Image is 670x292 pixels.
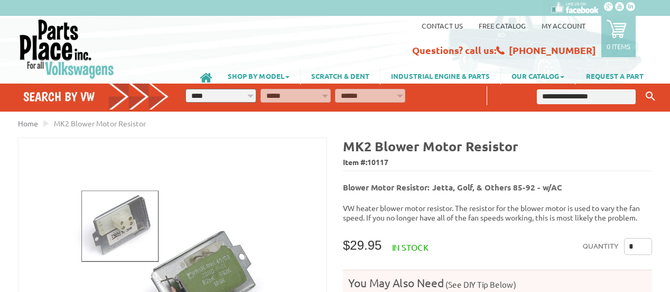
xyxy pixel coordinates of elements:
[607,42,630,51] p: 0 items
[54,118,146,128] span: MK2 Blower Motor Resistor
[343,182,562,193] b: Blower Motor Resistor: Jetta, Golf, & Others 85-92 - w/AC
[18,19,115,79] img: Parts Place Inc!
[444,279,516,289] span: (See DIY Tip Below)
[601,16,636,57] a: 0 items
[583,238,619,255] label: Quantity
[301,67,380,85] a: SCRATCH & DENT
[343,138,518,154] b: MK2 Blower Motor Resistor
[18,118,38,128] a: Home
[501,67,575,85] a: OUR CATALOG
[575,67,654,85] a: REQUEST A PART
[367,157,388,167] span: 10117
[343,238,381,252] span: $29.95
[343,203,652,222] p: VW heater blower motor resistor. The resistor for the blower motor is used to vary the fan speed....
[343,155,652,170] span: Item #:
[23,89,170,104] h4: Search by VW
[643,88,658,105] button: Keyword Search
[479,21,526,30] a: Free Catalog
[217,67,300,85] a: SHOP BY MODEL
[380,67,500,85] a: INDUSTRIAL ENGINE & PARTS
[343,276,652,290] h4: You May Also Need
[422,21,463,30] a: Contact us
[542,21,585,30] a: My Account
[392,242,429,252] span: In stock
